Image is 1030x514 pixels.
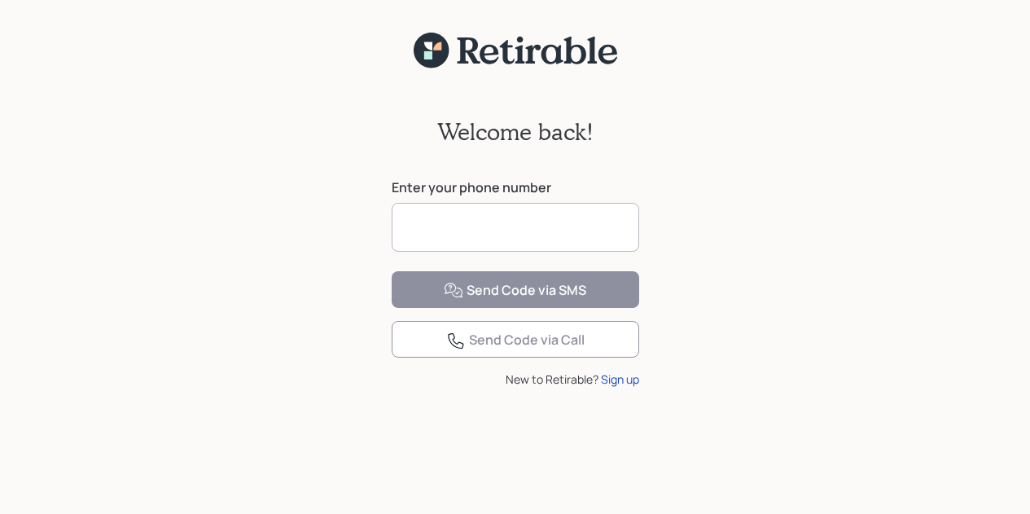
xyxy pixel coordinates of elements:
[392,271,639,308] button: Send Code via SMS
[446,331,585,350] div: Send Code via Call
[392,178,639,196] label: Enter your phone number
[601,371,639,388] div: Sign up
[392,321,639,358] button: Send Code via Call
[437,118,594,146] h2: Welcome back!
[392,371,639,388] div: New to Retirable?
[444,281,586,301] div: Send Code via SMS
